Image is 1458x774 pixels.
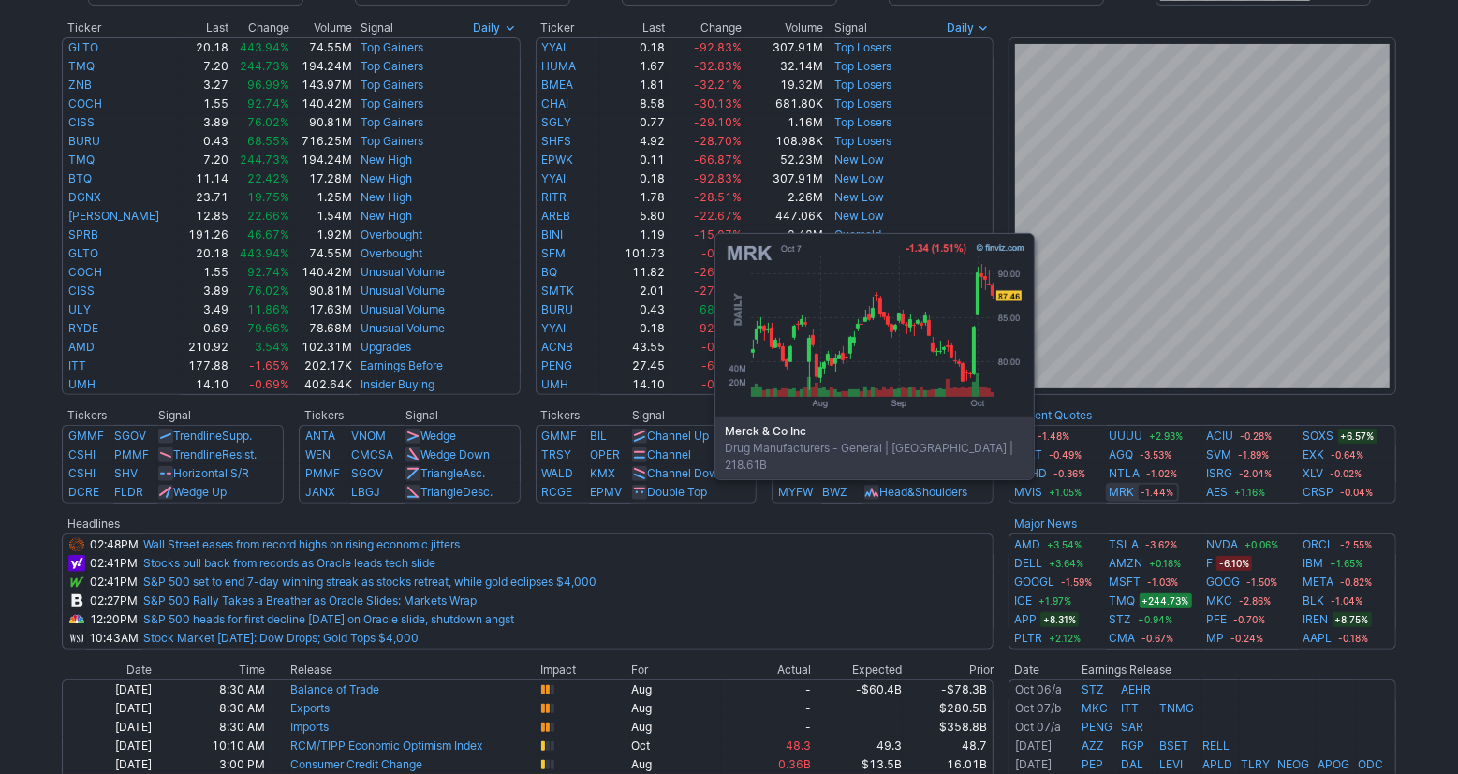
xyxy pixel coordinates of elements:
[542,377,569,391] a: UMH
[240,246,289,260] span: 443.94%
[542,466,574,480] a: WALD
[542,134,572,148] a: SHFS
[351,485,380,499] a: LBGJ
[666,19,743,37] th: Change
[68,227,98,241] a: SPRB
[463,485,493,499] span: Desc.
[68,190,101,204] a: DGNX
[1241,757,1270,771] a: TLRY
[600,57,666,76] td: 1.67
[179,95,229,113] td: 1.55
[420,447,490,461] a: Wedge Down
[590,485,622,499] a: EPMV
[361,358,443,372] a: Earnings Before
[1202,738,1230,752] a: RELL
[1014,408,1092,422] b: Recent Quotes
[834,78,891,92] a: Top Losers
[600,338,666,357] td: 43.55
[247,96,289,110] span: 92.74%
[290,300,353,319] td: 17.63M
[1110,464,1141,483] a: NTLA
[542,153,574,167] a: EPWK
[290,319,353,338] td: 78.68M
[290,244,353,263] td: 74.55M
[1110,445,1134,464] a: AGQ
[179,132,229,151] td: 0.43
[743,169,824,188] td: 307.91M
[247,190,289,204] span: 19.75%
[247,171,289,185] span: 22.42%
[778,485,813,499] a: MYFW
[1206,445,1231,464] a: SVM
[361,265,445,279] a: Unusual Volume
[420,485,493,499] a: TriangleDesc.
[361,340,411,354] a: Upgrades
[542,265,558,279] a: BQ
[542,115,572,129] a: SGLY
[1159,738,1188,752] a: BSET
[536,19,601,37] th: Ticker
[647,485,707,499] a: Double Top
[68,265,102,279] a: COCH
[1206,610,1227,629] a: PFE
[143,556,435,570] a: Stocks pull back from records as Oracle leads tech slide
[1014,610,1037,629] a: APP
[290,169,353,188] td: 17.28M
[179,319,229,338] td: 0.69
[1014,629,1042,648] a: PLTR
[361,21,393,36] span: Signal
[247,209,289,223] span: 22.66%
[600,207,666,226] td: 5.80
[590,447,620,461] a: OPER
[1303,445,1325,464] a: EXK
[68,96,102,110] a: COCH
[542,302,574,316] a: BURU
[290,357,353,375] td: 202.17K
[1303,483,1334,502] a: CRSP
[255,340,289,354] span: 3.54%
[68,321,98,335] a: RYDE
[143,593,477,607] a: S&P 500 Rally Takes a Breather as Oracle Slides: Markets Wrap
[1303,591,1325,610] a: BLK
[694,115,742,129] span: -29.10%
[361,96,423,110] a: Top Gainers
[1121,757,1143,771] a: DAL
[834,134,891,148] a: Top Losers
[179,76,229,95] td: 3.27
[1206,535,1238,554] a: NVDA
[647,447,691,461] a: Channel
[361,377,434,391] a: Insider Buying
[542,284,575,298] a: SMTK
[834,153,884,167] a: New Low
[743,19,824,37] th: Volume
[290,263,353,282] td: 140.42M
[1082,701,1109,715] a: MKC
[361,59,423,73] a: Top Gainers
[179,151,229,169] td: 7.20
[694,227,742,241] span: -15.07%
[179,207,229,226] td: 12.85
[694,96,742,110] span: -30.13%
[743,151,824,169] td: 52.23M
[1206,464,1232,483] a: ISRG
[114,485,143,499] a: FLDR
[1014,483,1042,502] a: MVIS
[290,113,353,132] td: 90.81M
[68,134,100,148] a: BURU
[1015,757,1052,771] a: [DATE]
[290,57,353,76] td: 194.24M
[173,447,222,461] span: Trendline
[68,246,98,260] a: GLTO
[143,575,596,589] a: S&P 500 set to end 7-day winning streak as stocks retreat, while gold eclipses $4,000
[694,153,742,167] span: -66.87%
[600,300,666,319] td: 0.43
[361,40,423,54] a: Top Gainers
[600,226,666,244] td: 1.19
[1110,554,1143,573] a: AMZN
[834,171,884,185] a: New Low
[240,59,289,73] span: 244.73%
[361,209,412,223] a: New High
[68,284,95,298] a: CISS
[590,429,607,443] a: BIL
[290,282,353,300] td: 90.81M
